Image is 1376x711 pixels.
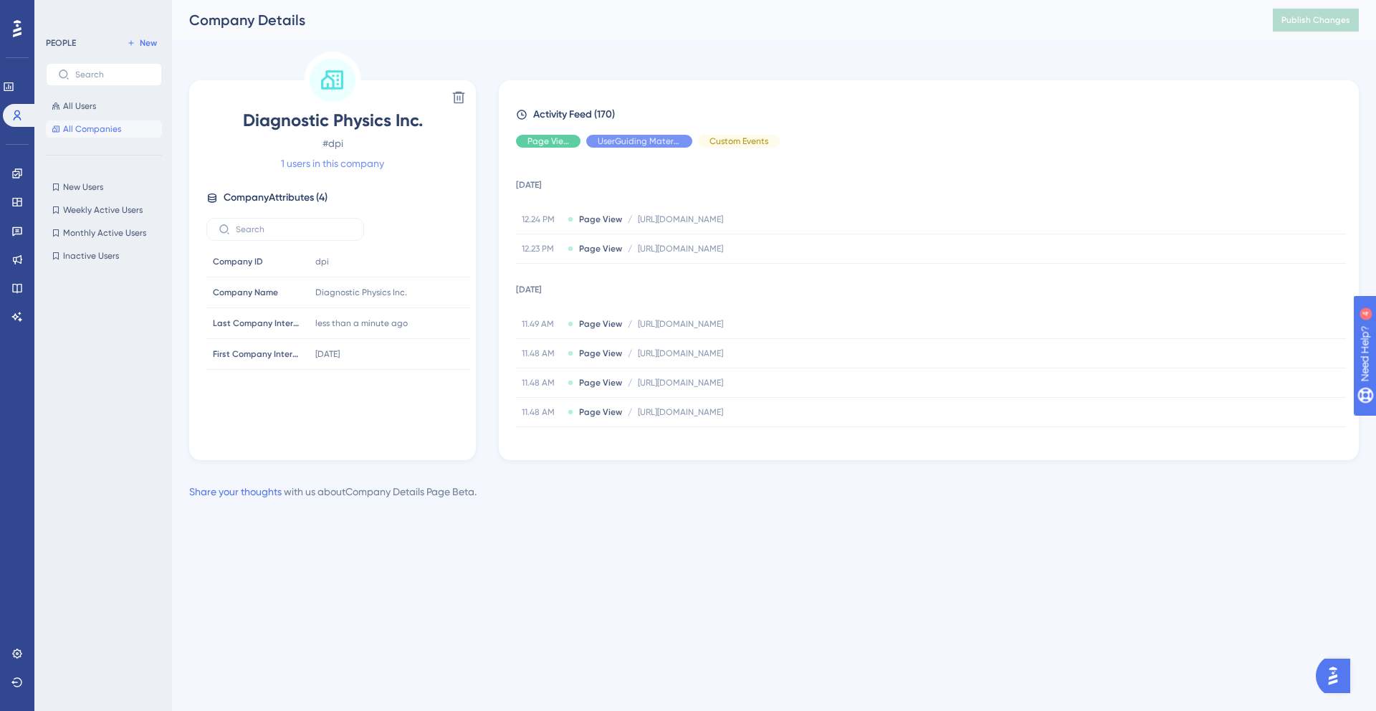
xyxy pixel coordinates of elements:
span: 11.48 AM [522,348,562,359]
span: Weekly Active Users [63,204,143,216]
span: Company ID [213,256,263,267]
span: / [628,436,632,447]
span: Page View [579,214,622,225]
span: First Company Interaction [213,348,299,360]
span: [URL][DOMAIN_NAME] [638,348,723,359]
span: New Users [63,181,103,193]
span: / [628,377,632,388]
span: Inactive Users [63,250,119,262]
span: Page View [579,348,622,359]
span: New [140,37,157,49]
span: 11.48 AM [522,406,562,418]
button: Inactive Users [46,247,162,264]
span: Publish Changes [1281,14,1350,26]
span: 11.49 AM [522,318,562,330]
span: 12.23 PM [522,243,562,254]
span: 11.48 AM [522,377,562,388]
button: Publish Changes [1273,9,1359,32]
span: [URL][DOMAIN_NAME] [638,406,723,418]
span: [URL][DOMAIN_NAME] [638,318,723,330]
button: All Companies [46,120,162,138]
button: New [122,34,162,52]
td: [DATE] [516,264,1346,310]
span: 12.24 PM [522,214,562,225]
span: Company Attributes ( 4 ) [224,189,328,206]
a: 1 users in this company [281,155,384,172]
div: Company Details [189,10,1237,30]
button: All Users [46,97,162,115]
span: UserGuiding Material [598,135,681,147]
input: Search [75,70,150,80]
span: Page View [579,318,622,330]
span: Last Company Interaction [213,318,299,329]
div: PEOPLE [46,37,76,49]
span: Page View [579,406,622,418]
span: All Companies [63,123,121,135]
span: Diagnostic Physics Inc. [206,109,459,132]
span: Page View [579,436,622,447]
div: 4 [100,7,104,19]
span: [URL][DOMAIN_NAME] [638,377,723,388]
span: # dpi [206,135,459,152]
time: less than a minute ago [315,318,408,328]
span: Page View [579,243,622,254]
span: Activity Feed (170) [533,106,615,123]
span: Diagnostic Physics Inc. [315,287,407,298]
span: 11.48 AM [522,436,562,447]
span: / [628,243,632,254]
div: with us about Company Details Page Beta . [189,483,477,500]
a: Share your thoughts [189,486,282,497]
span: [URL][DOMAIN_NAME] [638,436,723,447]
span: Need Help? [34,4,90,21]
input: Search [236,224,352,234]
span: / [628,318,632,330]
span: Monthly Active Users [63,227,146,239]
time: [DATE] [315,349,340,359]
span: / [628,348,632,359]
span: Page View [527,135,569,147]
span: / [628,214,632,225]
span: [URL][DOMAIN_NAME] [638,214,723,225]
iframe: UserGuiding AI Assistant Launcher [1316,654,1359,697]
button: Monthly Active Users [46,224,162,242]
span: dpi [315,256,329,267]
span: Page View [579,377,622,388]
button: New Users [46,178,162,196]
span: Company Name [213,287,278,298]
span: / [628,406,632,418]
span: All Users [63,100,96,112]
button: Weekly Active Users [46,201,162,219]
span: Custom Events [709,135,768,147]
span: [URL][DOMAIN_NAME] [638,243,723,254]
td: [DATE] [516,159,1346,205]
